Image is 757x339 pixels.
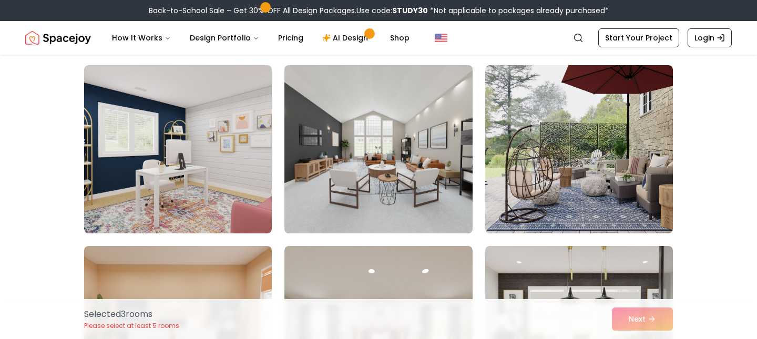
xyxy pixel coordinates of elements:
img: United States [435,32,447,44]
span: Use code: [356,5,428,16]
a: Pricing [270,27,312,48]
img: Room room-33 [485,65,673,233]
img: Room room-32 [280,61,477,238]
p: Selected 3 room s [84,308,179,321]
a: AI Design [314,27,380,48]
b: STUDY30 [392,5,428,16]
img: Room room-31 [84,65,272,233]
a: Shop [382,27,418,48]
a: Start Your Project [598,28,679,47]
a: Login [688,28,732,47]
p: Please select at least 5 rooms [84,322,179,330]
nav: Main [104,27,418,48]
button: Design Portfolio [181,27,268,48]
img: Spacejoy Logo [25,27,91,48]
div: Back-to-School Sale – Get 30% OFF All Design Packages. [149,5,609,16]
nav: Global [25,21,732,55]
a: Spacejoy [25,27,91,48]
button: How It Works [104,27,179,48]
span: *Not applicable to packages already purchased* [428,5,609,16]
